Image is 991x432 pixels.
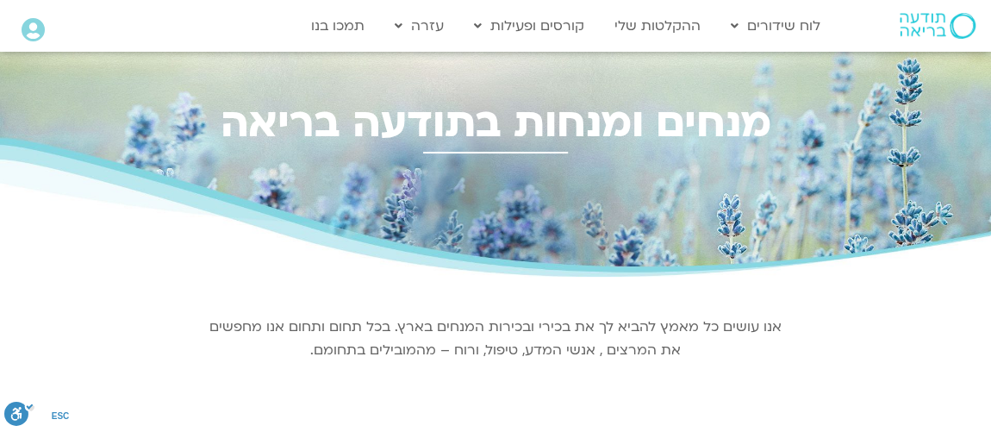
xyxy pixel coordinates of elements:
a: עזרה [386,9,452,42]
h2: מנחים ומנחות בתודעה בריאה [13,99,978,147]
img: תודעה בריאה [900,13,975,39]
a: לוח שידורים [722,9,829,42]
a: ההקלטות שלי [606,9,709,42]
a: תמכו בנו [302,9,373,42]
p: אנו עושים כל מאמץ להביא לך את בכירי ובכירות המנחים בארץ. בכל תחום ותחום אנו מחפשים את המרצים , אנ... [207,316,784,362]
a: קורסים ופעילות [465,9,593,42]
